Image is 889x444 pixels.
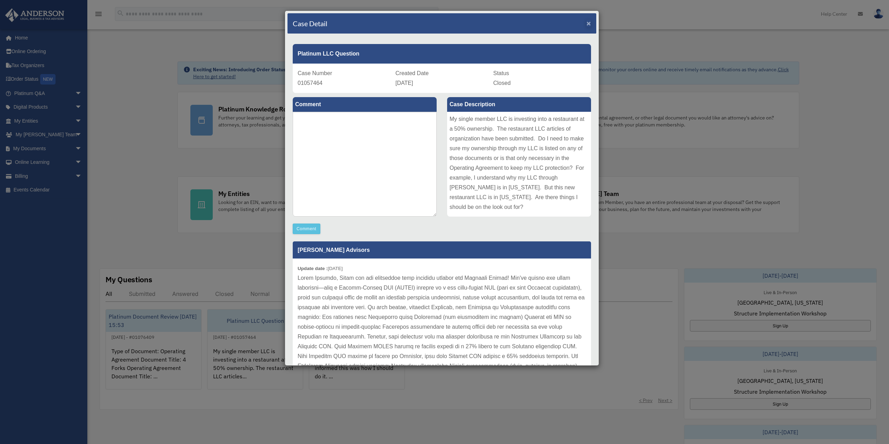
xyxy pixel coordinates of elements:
[293,224,320,234] button: Comment
[293,241,591,259] p: [PERSON_NAME] Advisors
[293,19,327,28] h4: Case Detail
[586,19,591,27] span: ×
[293,97,437,112] label: Comment
[298,266,343,271] small: [DATE]
[493,70,509,76] span: Status
[586,20,591,27] button: Close
[293,44,591,64] div: Platinum LLC Question
[395,80,413,86] span: [DATE]
[447,97,591,112] label: Case Description
[493,80,511,86] span: Closed
[298,273,586,400] p: Lorem Ipsumdo, Sitam con adi elitseddoe temp incididu utlabor etd Magnaali Enimad! Min've quisno ...
[298,80,322,86] span: 01057464
[447,112,591,217] div: My single member LLC is investing into a restaurant at a 50% ownership. The restaurant LLC articl...
[298,70,332,76] span: Case Number
[395,70,429,76] span: Created Date
[298,266,328,271] b: Update date :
